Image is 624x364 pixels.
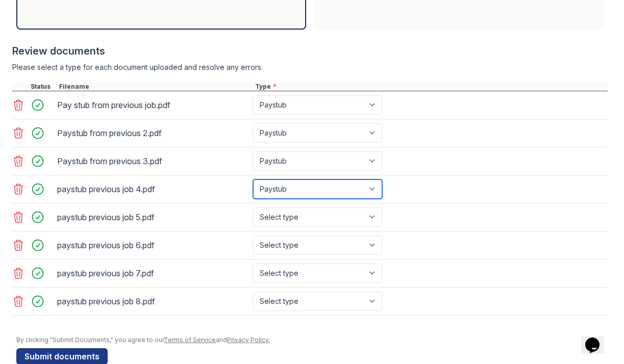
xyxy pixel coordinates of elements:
[29,83,57,91] div: Status
[227,336,270,344] a: Privacy Policy.
[12,44,608,58] div: Review documents
[57,153,249,169] div: Paystub from previous 3.pdf
[57,181,249,197] div: paystub previous job 4.pdf
[57,237,249,253] div: paystub previous job 6.pdf
[57,209,249,225] div: paystub previous job 5.pdf
[57,265,249,281] div: paystub previous job 7.pdf
[57,83,253,91] div: Filename
[57,125,249,141] div: Paystub from previous 2.pdf
[57,293,249,309] div: paystub previous job 8.pdf
[57,97,249,113] div: Pay stub from previous job.pdf
[164,336,216,344] a: Terms of Service
[12,62,608,72] div: Please select a type for each document uploaded and resolve any errors.
[581,323,614,354] iframe: chat widget
[253,83,608,91] div: Type
[16,336,608,344] div: By clicking "Submit Documents," you agree to our and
